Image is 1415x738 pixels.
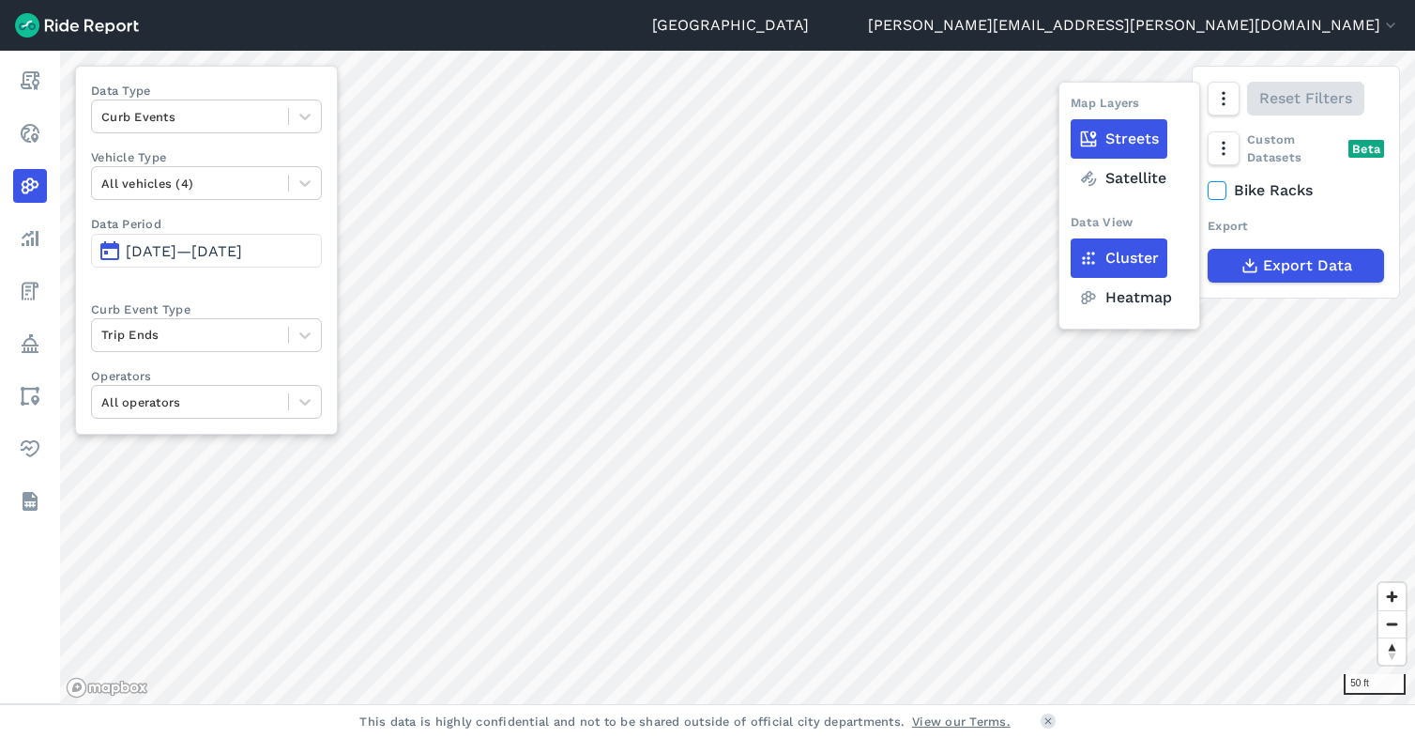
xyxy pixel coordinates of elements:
[91,234,322,268] button: [DATE]—[DATE]
[1071,278,1180,317] label: Heatmap
[1071,119,1167,159] label: Streets
[66,677,148,699] a: Mapbox logo
[91,148,322,166] label: Vehicle Type
[652,14,809,37] a: [GEOGRAPHIC_DATA]
[1071,238,1167,278] label: Cluster
[1263,254,1352,277] span: Export Data
[60,51,1415,704] canvas: Map
[1208,179,1384,202] label: Bike Racks
[13,379,47,413] a: Areas
[13,169,47,203] a: Heatmaps
[1247,82,1364,115] button: Reset Filters
[13,64,47,98] a: Report
[1071,94,1140,119] div: Map Layers
[13,222,47,255] a: Analyze
[13,116,47,150] a: Realtime
[1259,87,1352,110] span: Reset Filters
[91,215,322,233] label: Data Period
[1071,213,1133,238] div: Data View
[1378,583,1406,610] button: Zoom in
[868,14,1400,37] button: [PERSON_NAME][EMAIL_ADDRESS][PERSON_NAME][DOMAIN_NAME]
[15,13,139,38] img: Ride Report
[912,713,1011,730] a: View our Terms.
[91,367,322,385] label: Operators
[91,82,322,100] label: Data Type
[13,484,47,518] a: Datasets
[13,274,47,308] a: Fees
[1348,140,1384,158] div: Beta
[1208,131,1384,166] div: Custom Datasets
[126,242,242,260] span: [DATE]—[DATE]
[13,432,47,466] a: Health
[13,327,47,361] a: Policy
[1378,638,1406,665] button: Reset bearing to north
[1071,159,1175,198] label: Satellite
[1344,674,1406,695] div: 50 ft
[91,300,322,318] label: Curb Event Type
[1378,610,1406,638] button: Zoom out
[1208,249,1384,283] button: Export Data
[1208,217,1384,235] div: Export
